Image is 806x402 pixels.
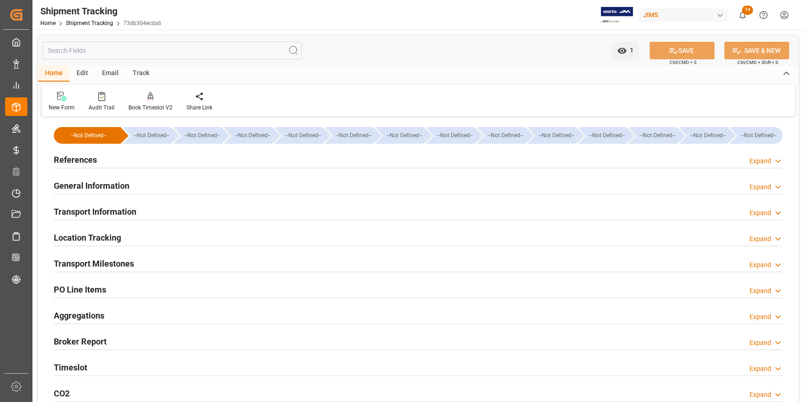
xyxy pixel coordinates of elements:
[54,205,136,218] h2: Transport Information
[749,208,771,218] div: Expand
[43,42,302,59] input: Search Fields
[284,127,323,144] div: --Not Defined--
[749,312,771,322] div: Expand
[730,127,783,144] div: --Not Defined--
[54,179,129,192] h2: General Information
[613,42,639,59] button: open menu
[749,234,771,244] div: Expand
[132,127,171,144] div: --Not Defined--
[38,66,70,82] div: Home
[54,153,97,166] h2: References
[737,59,778,66] span: Ctrl/CMD + Shift + S
[385,127,424,144] div: --Not Defined--
[640,6,732,24] button: JIMS
[739,127,778,144] div: --Not Defined--
[578,127,627,144] div: --Not Defined--
[49,103,75,112] div: New Form
[334,127,373,144] div: --Not Defined--
[601,7,633,23] img: Exertis%20JAM%20-%20Email%20Logo.jpg_1722504956.jpg
[275,127,323,144] div: --Not Defined--
[528,127,576,144] div: --Not Defined--
[627,46,634,54] span: 1
[640,8,729,22] div: JIMS
[650,42,715,59] button: SAVE
[749,364,771,374] div: Expand
[742,6,753,15] span: 74
[54,257,134,270] h2: Transport Milestones
[749,260,771,270] div: Expand
[749,286,771,296] div: Expand
[732,5,753,26] button: show 74 new notifications
[477,127,525,144] div: --Not Defined--
[173,127,222,144] div: --Not Defined--
[128,103,173,112] div: Book Timeslot V2
[123,127,171,144] div: --Not Defined--
[749,156,771,166] div: Expand
[679,127,728,144] div: --Not Defined--
[749,390,771,400] div: Expand
[749,182,771,192] div: Expand
[186,103,212,112] div: Share Link
[670,59,697,66] span: Ctrl/CMD + S
[54,127,121,144] div: --Not Defined--
[588,127,627,144] div: --Not Defined--
[70,66,95,82] div: Edit
[376,127,424,144] div: --Not Defined--
[325,127,373,144] div: --Not Defined--
[486,127,525,144] div: --Not Defined--
[54,387,70,400] h2: CO2
[638,127,677,144] div: --Not Defined--
[126,66,156,82] div: Track
[66,20,113,26] a: Shipment Tracking
[537,127,576,144] div: --Not Defined--
[95,66,126,82] div: Email
[753,5,774,26] button: Help Center
[63,127,114,144] div: --Not Defined--
[54,361,87,374] h2: Timeslot
[749,338,771,348] div: Expand
[54,309,104,322] h2: Aggregations
[233,127,272,144] div: --Not Defined--
[224,127,272,144] div: --Not Defined--
[54,283,106,296] h2: PO Line Items
[724,42,789,59] button: SAVE & NEW
[689,127,728,144] div: --Not Defined--
[54,231,121,244] h2: Location Tracking
[54,335,107,348] h2: Broker Report
[183,127,222,144] div: --Not Defined--
[629,127,677,144] div: --Not Defined--
[40,20,56,26] a: Home
[426,127,474,144] div: --Not Defined--
[435,127,474,144] div: --Not Defined--
[89,103,115,112] div: Audit Trail
[40,4,161,18] div: Shipment Tracking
